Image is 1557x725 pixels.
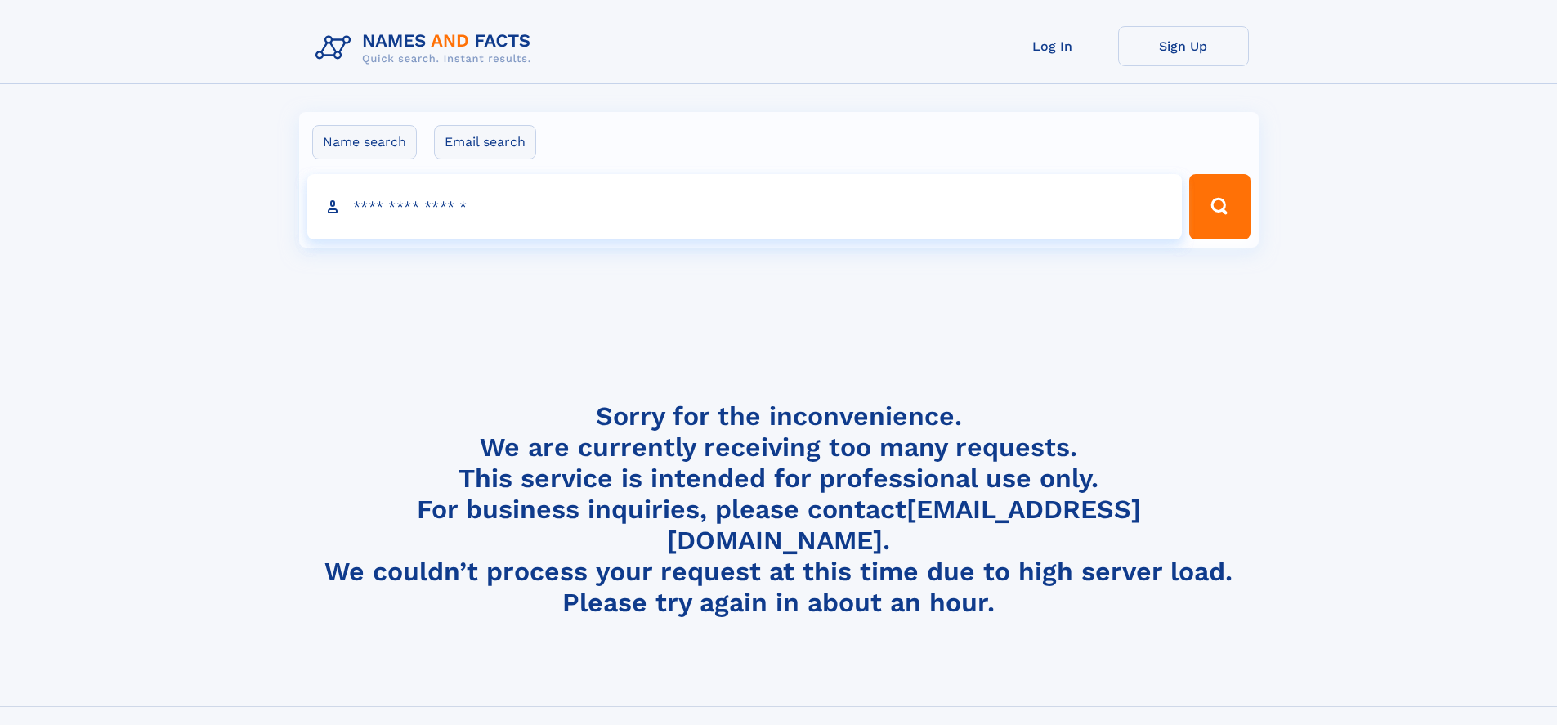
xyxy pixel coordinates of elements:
[1189,174,1250,239] button: Search Button
[434,125,536,159] label: Email search
[309,26,544,70] img: Logo Names and Facts
[1118,26,1249,66] a: Sign Up
[312,125,417,159] label: Name search
[667,494,1141,556] a: [EMAIL_ADDRESS][DOMAIN_NAME]
[307,174,1183,239] input: search input
[309,401,1249,619] h4: Sorry for the inconvenience. We are currently receiving too many requests. This service is intend...
[987,26,1118,66] a: Log In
